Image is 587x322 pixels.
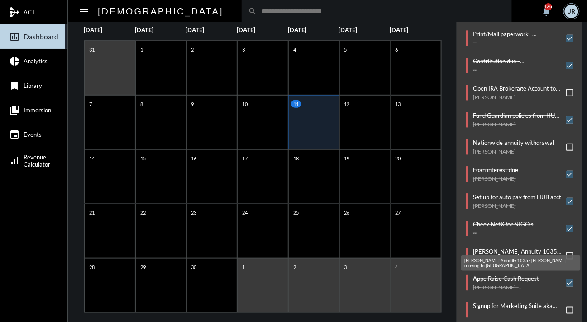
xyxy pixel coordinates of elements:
p: Check NetX for NIGO's [473,221,534,228]
p: Nationwide annuity withdrawal [473,139,554,146]
div: [PERSON_NAME] Annuity 1035 - [PERSON_NAME] moving to [GEOGRAPHIC_DATA] [461,255,581,271]
p: Loan interest due [473,166,518,173]
p: 15 [138,154,148,162]
p: 2 [291,263,298,271]
p: 3 [342,263,349,271]
p: 18 [291,154,301,162]
p: 1 [138,46,145,53]
p: -- [473,67,562,73]
p: -- [473,230,534,236]
mat-icon: search [248,7,258,16]
p: 24 [240,209,250,216]
mat-icon: Side nav toggle icon [79,6,90,17]
p: 30 [189,263,199,271]
p: [PERSON_NAME] [473,121,562,128]
p: 27 [393,209,403,216]
p: 23 [189,209,199,216]
button: Toggle sidenav [75,2,93,20]
p: Appe Raise Cash Request [473,275,562,282]
p: Print/Mail paperwork - [PERSON_NAME] [473,30,562,38]
p: 26 [342,209,352,216]
mat-icon: event [9,129,20,140]
span: Dashboard [24,33,58,41]
p: 16 [189,154,199,162]
div: JR [565,5,578,18]
p: [DATE] [84,26,135,34]
span: Revenue Calculator [24,154,50,168]
span: ACT [24,9,35,16]
p: 4 [393,263,401,271]
p: 14 [87,154,97,162]
p: [DATE] [135,26,186,34]
p: Fund Guardian policies from HUB account [473,112,562,119]
p: [PERSON_NAME] - [PERSON_NAME] [473,284,562,291]
p: 19 [342,154,352,162]
p: 6 [393,46,401,53]
p: -- [473,39,562,46]
p: [DATE] [339,26,390,34]
p: 9 [189,100,196,108]
p: 13 [393,100,403,108]
p: 12 [342,100,352,108]
p: 7 [87,100,94,108]
p: Contribution due - [PERSON_NAME] [473,58,562,65]
p: 2 [189,46,196,53]
p: 8 [138,100,145,108]
p: 3 [240,46,247,53]
p: 22 [138,209,148,216]
h2: [DEMOGRAPHIC_DATA] [98,4,224,19]
p: 29 [138,263,148,271]
p: 31 [87,46,97,53]
span: Events [24,131,42,138]
mat-icon: collections_bookmark [9,105,20,115]
p: -- [473,311,562,318]
p: 28 [87,263,97,271]
mat-icon: notifications [541,6,552,17]
p: 17 [240,154,250,162]
p: [DATE] [186,26,237,34]
p: Open IRA Brokerage Account to Hold Structured Note [473,85,562,92]
mat-icon: insert_chart_outlined [9,31,20,42]
p: [PERSON_NAME] [473,94,562,101]
p: [DATE] [288,26,339,34]
p: 4 [291,46,298,53]
p: Set up for auto pay from HUB acct [473,193,561,201]
p: 25 [291,209,301,216]
mat-icon: pie_chart [9,56,20,67]
p: 11 [291,100,301,108]
span: Analytics [24,58,48,65]
p: [PERSON_NAME] [473,148,554,155]
mat-icon: signal_cellular_alt [9,155,20,166]
p: [DATE] [237,26,288,34]
p: 1 [240,263,247,271]
p: 5 [342,46,349,53]
div: 126 [545,3,552,10]
mat-icon: bookmark [9,80,20,91]
span: Immersion [24,106,51,114]
span: Library [24,82,42,89]
mat-icon: mediation [9,7,20,18]
p: 10 [240,100,250,108]
p: [DATE] [390,26,441,34]
p: [PERSON_NAME] [473,175,518,182]
p: Signup for Marketing Suite aka Market Edge [473,302,562,309]
p: [PERSON_NAME] Annuity 1035 - [PERSON_NAME] moving to [GEOGRAPHIC_DATA] [473,248,562,255]
p: 20 [393,154,403,162]
p: 21 [87,209,97,216]
p: [PERSON_NAME] [473,202,561,209]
